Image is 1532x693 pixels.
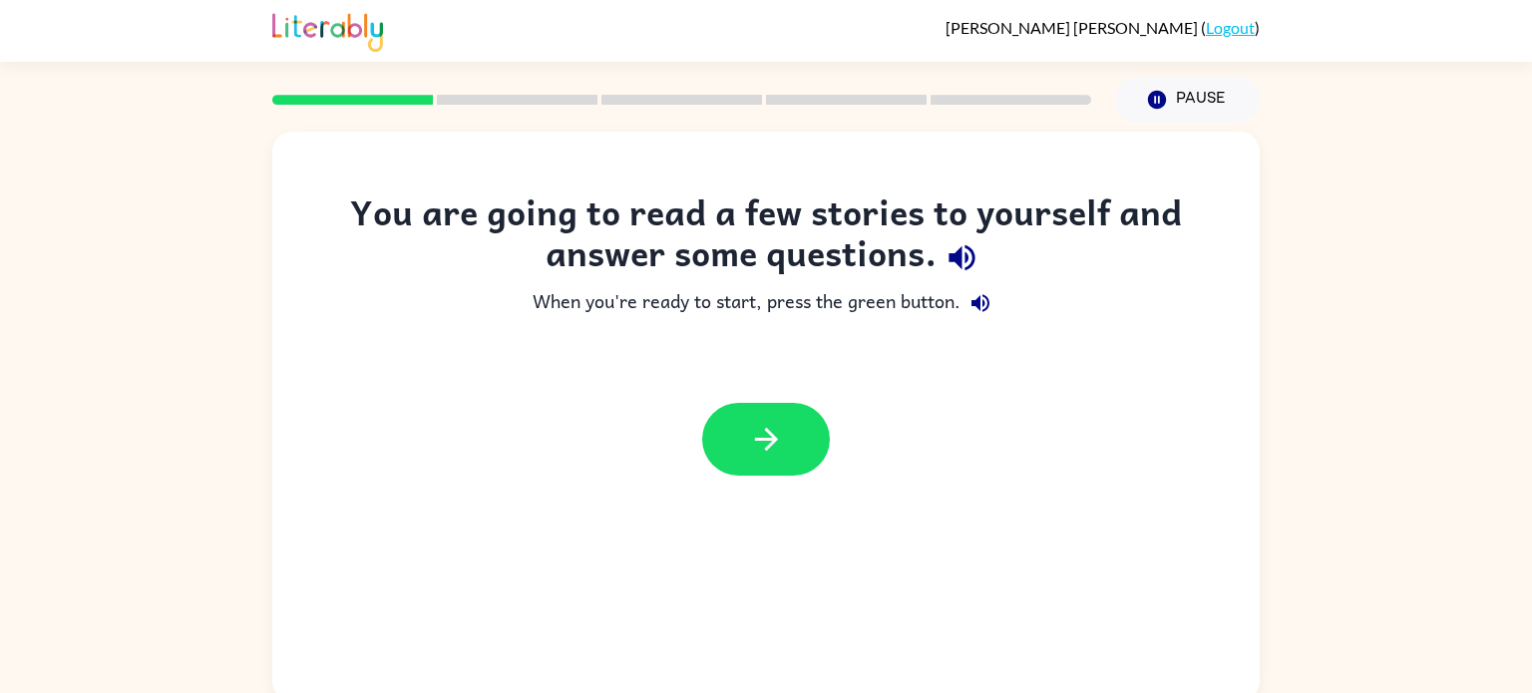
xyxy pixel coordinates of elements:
[946,18,1260,37] div: ( )
[272,8,383,52] img: Literably
[312,191,1220,283] div: You are going to read a few stories to yourself and answer some questions.
[946,18,1201,37] span: [PERSON_NAME] [PERSON_NAME]
[1206,18,1255,37] a: Logout
[312,283,1220,323] div: When you're ready to start, press the green button.
[1115,77,1260,123] button: Pause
